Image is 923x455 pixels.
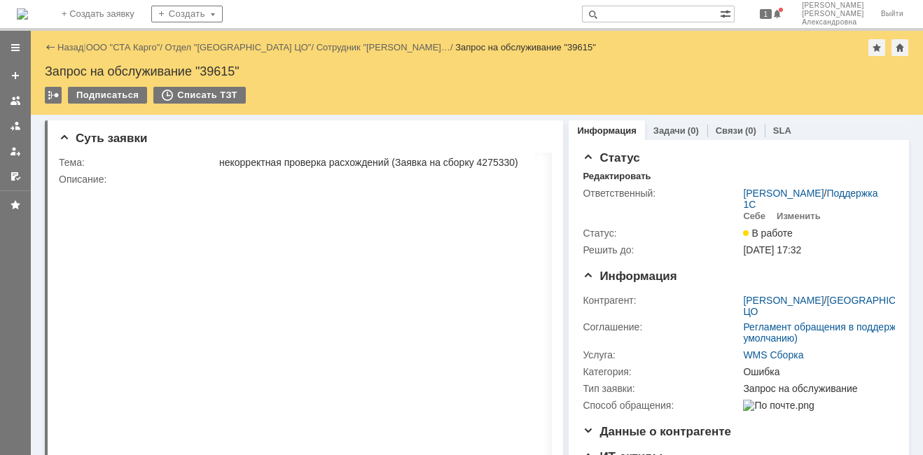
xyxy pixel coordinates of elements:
[4,90,27,112] a: Заявки на командах
[773,125,791,136] a: SLA
[653,125,686,136] a: Задачи
[45,87,62,104] div: Работа с массовостью
[151,6,223,22] div: Создать
[57,42,83,52] a: Назад
[583,383,740,394] div: Тип заявки:
[716,125,743,136] a: Связи
[317,42,450,52] a: Сотрудник "[PERSON_NAME]…
[165,42,317,52] div: /
[583,151,639,164] span: Статус
[17,8,28,20] a: Перейти на домашнюю страницу
[583,366,740,377] div: Категория:
[743,244,801,255] span: [DATE] 17:32
[743,188,889,210] div: /
[760,9,772,19] span: 1
[777,211,821,222] div: Изменить
[583,295,740,306] div: Контрагент:
[45,64,909,78] div: Запрос на обслуживание "39615"
[86,42,165,52] div: /
[743,211,765,222] div: Себе
[688,125,699,136] div: (0)
[583,188,740,199] div: Ответственный:
[743,400,814,411] img: По почте.png
[4,165,27,188] a: Мои согласования
[59,132,147,145] span: Суть заявки
[868,39,885,56] div: Добавить в избранное
[583,321,740,332] div: Соглашение:
[583,349,740,360] div: Услуга:
[743,227,792,239] span: В работе
[583,171,651,182] div: Редактировать
[583,425,731,438] span: Данные о контрагенте
[745,125,756,136] div: (0)
[802,1,864,10] span: [PERSON_NAME]
[577,125,636,136] a: Информация
[17,8,28,20] img: logo
[4,115,27,137] a: Заявки в моей ответственности
[743,295,824,306] a: [PERSON_NAME]
[743,321,922,344] a: Регламент обращения в поддержку (по умолчанию)
[743,349,803,360] a: WMS Сборка
[59,157,216,168] div: Тема:
[83,41,85,52] div: |
[743,188,824,199] a: [PERSON_NAME]
[317,42,456,52] div: /
[165,42,312,52] a: Отдел "[GEOGRAPHIC_DATA] ЦО"
[743,188,877,210] a: Поддержка 1С
[891,39,908,56] div: Сделать домашней страницей
[455,42,596,52] div: Запрос на обслуживание "39615"
[802,18,864,27] span: Александровна
[583,227,740,239] div: Статус:
[86,42,160,52] a: ООО "СТА Карго"
[219,157,546,168] div: некорректная проверка расхождений (Заявка на сборку 4275330)
[583,269,676,283] span: Информация
[4,140,27,162] a: Мои заявки
[720,6,734,20] span: Расширенный поиск
[802,10,864,18] span: [PERSON_NAME]
[4,64,27,87] a: Создать заявку
[583,244,740,255] div: Решить до:
[583,400,740,411] div: Способ обращения:
[59,174,549,185] div: Описание:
